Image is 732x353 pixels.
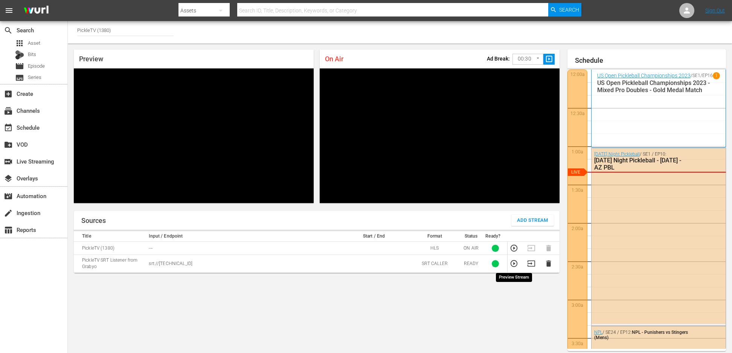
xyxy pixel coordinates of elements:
[483,231,507,242] th: Ready?
[28,39,40,47] span: Asset
[548,3,581,17] button: Search
[575,57,726,64] h1: Schedule
[692,73,702,78] p: SE1 /
[4,157,13,166] span: Live Streaming
[74,242,146,255] td: PickleTV (1380)
[337,231,410,242] th: Start / End
[594,330,688,340] div: / SE24 / EP12:
[149,261,335,267] p: srt://[TECHNICAL_ID]
[459,231,483,242] th: Status
[4,89,13,98] span: Create
[18,2,54,20] img: ans4CAIJ8jUAAAAAAAAAAAAAAAAAAAAAAAAgQb4GAAAAAAAAAAAAAAAAAAAAAAAAJMjXAAAAAAAAAAAAAAAAAAAAAAAAgAT5G...
[691,73,692,78] p: /
[4,226,13,235] span: Reports
[320,68,560,203] div: Video Player
[459,255,483,273] td: READY
[79,55,103,63] span: Preview
[487,56,510,62] p: Ad Break:
[705,8,725,14] a: Sign Out
[81,217,106,224] h1: Sources
[28,62,45,70] span: Episode
[527,259,535,268] button: Transition
[545,55,554,64] span: slideshow_sharp
[4,26,13,35] span: Search
[597,73,691,79] a: US Open Pickleball Championships 2023
[5,6,14,15] span: menu
[594,152,640,157] a: [DATE] Night Pickleball
[510,244,518,252] button: Preview Stream
[597,79,720,94] p: US Open Pickleball Championships 2023 - Mixed Pro Doubles - Gold Medal Match
[74,68,314,203] div: Video Player
[4,123,13,132] span: Schedule
[511,215,554,226] button: Add Stream
[15,62,24,71] span: Episode
[410,242,459,255] td: HLS
[74,255,146,273] td: PickleTV SRT Listener from Grabyo
[517,216,548,225] span: Add Stream
[410,231,459,242] th: Format
[4,174,13,183] span: Overlays
[28,51,36,58] span: Bits
[325,55,343,63] span: On Air
[512,52,543,66] div: 00:30
[594,330,602,335] a: NPL
[28,74,41,81] span: Series
[559,3,579,17] span: Search
[146,242,337,255] td: ---
[4,106,13,115] span: Channels
[410,255,459,273] td: SRT CALLER
[459,242,483,255] td: ON AIR
[74,231,146,242] th: Title
[15,39,24,48] span: Asset
[594,330,688,340] span: NPL - Punishers vs Stingers (Mens)
[715,73,718,78] p: 1
[15,73,24,82] span: Series
[4,192,13,201] span: Automation
[702,73,713,78] p: EP16
[594,157,688,171] div: [DATE] Night Pickleball - [DATE] - AZ PBL
[4,140,13,149] span: VOD
[15,50,24,59] div: Bits
[4,209,13,218] span: Ingestion
[594,152,688,171] div: / SE1 / EP10:
[146,231,337,242] th: Input / Endpoint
